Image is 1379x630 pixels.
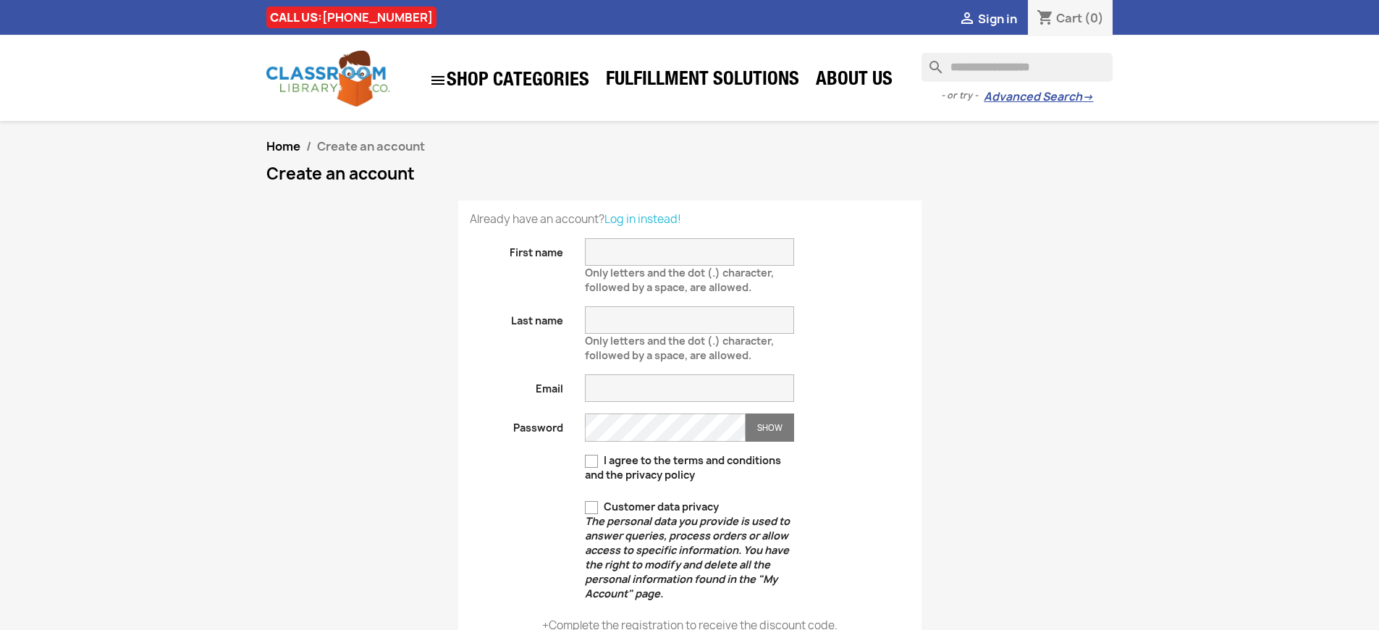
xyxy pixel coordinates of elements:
input: Search [922,53,1113,82]
span: - or try - [941,88,984,103]
label: First name [459,238,575,260]
span: Cart [1056,10,1082,26]
label: Email [459,374,575,396]
a: About Us [809,67,900,96]
label: Last name [459,306,575,328]
span: Sign in [978,11,1017,27]
a: Home [266,138,300,154]
a:  Sign in [958,11,1017,27]
span: → [1082,90,1093,104]
span: Create an account [317,138,425,154]
i:  [429,72,447,89]
p: Already have an account? [470,212,910,227]
i:  [958,11,976,28]
button: Show [746,413,794,442]
h1: Create an account [266,165,1113,182]
input: Password input [585,413,746,442]
em: The personal data you provide is used to answer queries, process orders or allow access to specif... [585,514,790,600]
span: Only letters and the dot (.) character, followed by a space, are allowed. [585,328,774,362]
label: I agree to the terms and conditions and the privacy policy [585,453,794,482]
a: Advanced Search→ [984,90,1093,104]
a: Log in instead! [604,211,681,227]
a: [PHONE_NUMBER] [322,9,433,25]
label: Customer data privacy [585,500,794,601]
a: SHOP CATEGORIES [422,64,596,96]
span: (0) [1084,10,1104,26]
span: Only letters and the dot (.) character, followed by a space, are allowed. [585,260,774,294]
div: CALL US: [266,7,437,28]
a: Fulfillment Solutions [599,67,806,96]
i: shopping_cart [1037,10,1054,28]
label: Password [459,413,575,435]
i: search [922,53,939,70]
img: Classroom Library Company [266,51,389,106]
